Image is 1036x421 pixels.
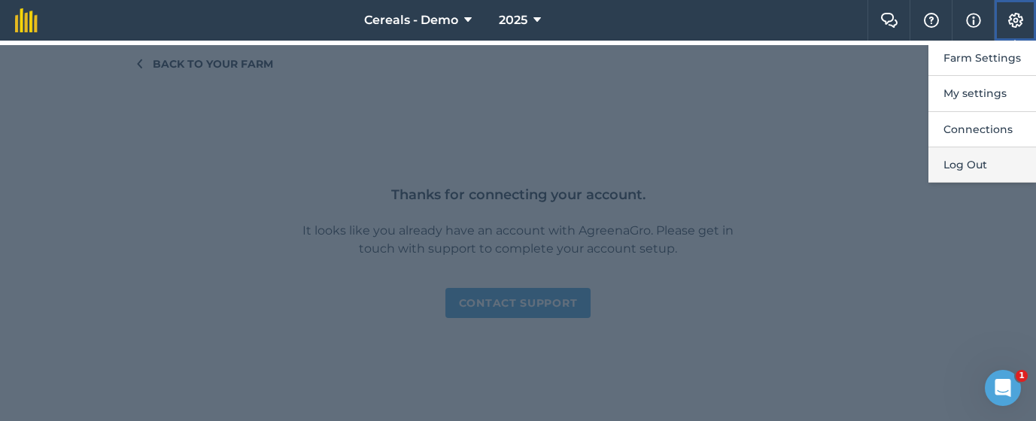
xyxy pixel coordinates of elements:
[928,41,1036,76] button: Farm Settings
[1016,370,1028,382] span: 1
[15,8,38,32] img: fieldmargin Logo
[928,76,1036,111] button: My settings
[1007,13,1025,28] img: A cog icon
[922,13,940,28] img: A question mark icon
[985,370,1021,406] iframe: Intercom live chat
[364,11,458,29] span: Cereals - Demo
[966,11,981,29] img: svg+xml;base64,PHN2ZyB4bWxucz0iaHR0cDovL3d3dy53My5vcmcvMjAwMC9zdmciIHdpZHRoPSIxNyIgaGVpZ2h0PSIxNy...
[499,11,527,29] span: 2025
[928,147,1036,183] button: Log Out
[880,13,898,28] img: Two speech bubbles overlapping with the left bubble in the forefront
[928,112,1036,147] button: Connections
